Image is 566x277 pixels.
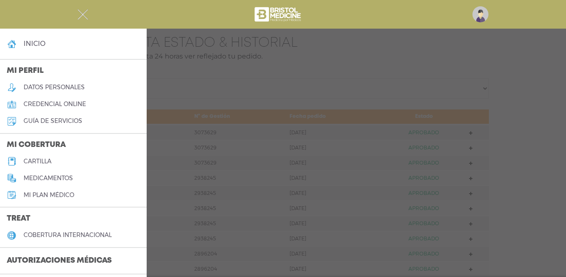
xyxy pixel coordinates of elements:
img: Cober_menu-close-white.svg [78,9,88,20]
h4: inicio [24,40,46,48]
h5: Mi plan médico [24,192,74,199]
img: profile-placeholder.svg [472,6,488,22]
h5: credencial online [24,101,86,108]
h5: cartilla [24,158,51,165]
img: bristol-medicine-blanco.png [253,4,303,24]
h5: datos personales [24,84,85,91]
h5: guía de servicios [24,117,82,125]
h5: medicamentos [24,175,73,182]
h5: cobertura internacional [24,232,112,239]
